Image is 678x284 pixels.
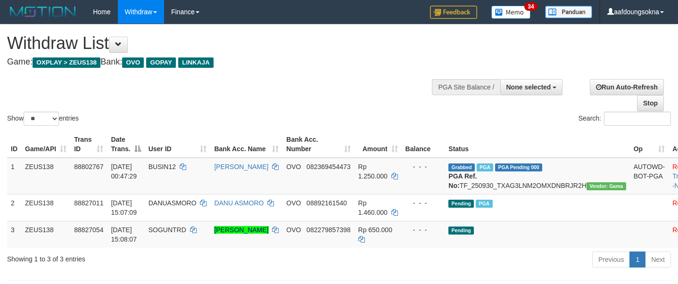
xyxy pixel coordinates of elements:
a: DANU ASMORO [214,199,264,207]
span: LINKAJA [178,57,214,68]
th: Trans ID: activate to sort column ascending [70,131,107,158]
th: Status [445,131,629,158]
span: OVO [286,199,301,207]
span: [DATE] 15:07:09 [111,199,137,216]
th: ID [7,131,21,158]
th: Amount: activate to sort column ascending [355,131,402,158]
a: Stop [637,95,664,111]
span: Copy 08892161540 to clipboard [306,199,347,207]
a: [PERSON_NAME] [214,226,268,234]
td: ZEUS138 [21,158,70,195]
img: MOTION_logo.png [7,5,79,19]
span: Rp 650.000 [358,226,392,234]
span: Copy 082369454473 to clipboard [306,163,350,170]
span: Rp 1.250.000 [358,163,388,180]
b: PGA Ref. No: [448,172,477,189]
div: PGA Site Balance / [432,79,500,95]
span: OXPLAY > ZEUS138 [33,57,100,68]
th: Game/API: activate to sort column ascending [21,131,70,158]
img: panduan.png [545,6,592,18]
span: 88827011 [74,199,103,207]
div: - - - [405,162,441,171]
span: 34 [524,2,537,11]
span: Vendor URL: https://trx31.1velocity.biz [587,182,626,190]
span: Copy 082279857398 to clipboard [306,226,350,234]
span: Marked by aafsreyleap [477,163,493,171]
span: OVO [286,163,301,170]
span: OVO [286,226,301,234]
th: Date Trans.: activate to sort column descending [107,131,144,158]
label: Search: [579,112,671,126]
h4: Game: Bank: [7,57,443,67]
h1: Withdraw List [7,34,443,53]
th: Bank Acc. Number: activate to sort column ascending [282,131,354,158]
a: Run Auto-Refresh [590,79,664,95]
div: - - - [405,198,441,208]
div: Showing 1 to 3 of 3 entries [7,251,275,264]
div: - - - [405,225,441,235]
span: OVO [122,57,144,68]
span: SOGUNTRD [149,226,186,234]
label: Show entries [7,112,79,126]
td: 1 [7,158,21,195]
td: AUTOWD-BOT-PGA [630,158,669,195]
span: [DATE] 00:47:29 [111,163,137,180]
td: 2 [7,194,21,221]
button: None selected [500,79,563,95]
span: None selected [506,83,551,91]
span: 88802767 [74,163,103,170]
span: 88827054 [74,226,103,234]
input: Search: [604,112,671,126]
a: Previous [592,252,630,268]
span: PGA Pending [495,163,542,171]
span: GOPAY [146,57,176,68]
img: Button%20Memo.svg [491,6,531,19]
th: Op: activate to sort column ascending [630,131,669,158]
td: TF_250930_TXAG3LNM2OMXDNBRJR2H [445,158,629,195]
a: 1 [629,252,645,268]
span: Grabbed [448,163,475,171]
td: ZEUS138 [21,194,70,221]
th: Balance [402,131,445,158]
th: User ID: activate to sort column ascending [145,131,211,158]
span: Marked by aafnoeunsreypich [476,200,492,208]
th: Bank Acc. Name: activate to sort column ascending [210,131,282,158]
select: Showentries [24,112,59,126]
span: DANUASMORO [149,199,197,207]
span: BUSIN12 [149,163,176,170]
img: Feedback.jpg [430,6,477,19]
span: Rp 1.460.000 [358,199,388,216]
a: Next [645,252,671,268]
td: ZEUS138 [21,221,70,248]
td: 3 [7,221,21,248]
span: Pending [448,227,474,235]
span: [DATE] 15:08:07 [111,226,137,243]
span: Pending [448,200,474,208]
a: [PERSON_NAME] [214,163,268,170]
